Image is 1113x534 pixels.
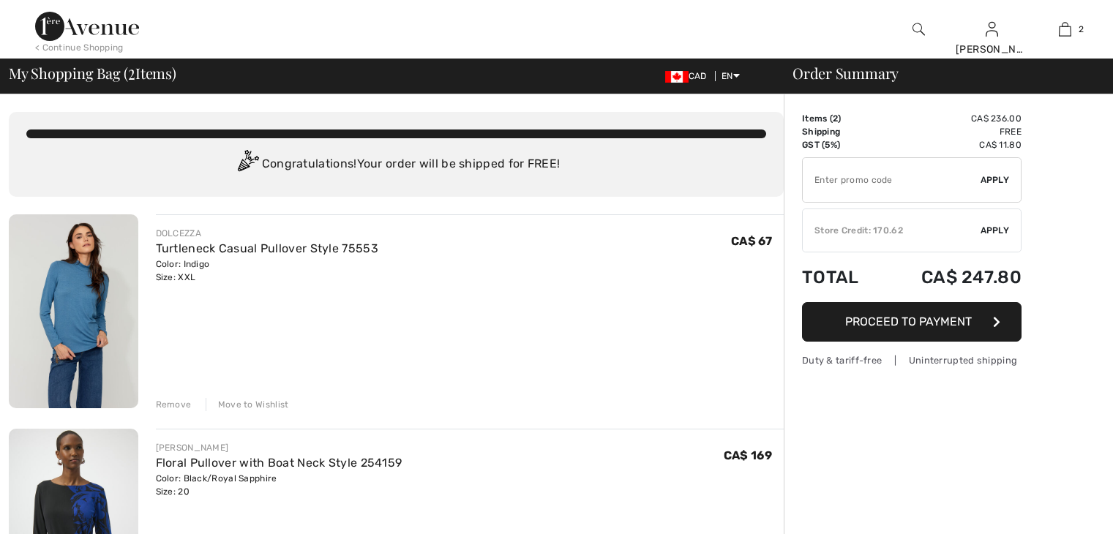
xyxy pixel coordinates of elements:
div: Duty & tariff-free | Uninterrupted shipping [802,353,1022,367]
img: search the website [912,20,925,38]
img: 1ère Avenue [35,12,139,41]
div: [PERSON_NAME] [956,42,1027,57]
td: Free [881,125,1022,138]
span: EN [722,71,740,81]
td: CA$ 236.00 [881,112,1022,125]
td: GST (5%) [802,138,881,151]
span: 2 [1079,23,1084,36]
div: [PERSON_NAME] [156,441,402,454]
td: Total [802,252,881,302]
span: 2 [128,62,135,81]
a: Sign In [986,22,998,36]
td: CA$ 11.80 [881,138,1022,151]
div: DOLCEZZA [156,227,378,240]
span: 2 [833,113,838,124]
td: CA$ 247.80 [881,252,1022,302]
span: Apply [981,224,1010,237]
td: Items ( ) [802,112,881,125]
img: My Info [986,20,998,38]
button: Proceed to Payment [802,302,1022,342]
div: Color: Black/Royal Sapphire Size: 20 [156,472,402,498]
span: My Shopping Bag ( Items) [9,66,176,80]
a: Turtleneck Casual Pullover Style 75553 [156,241,378,255]
span: CA$ 67 [731,234,772,248]
div: Order Summary [775,66,1104,80]
a: 2 [1029,20,1101,38]
img: My Bag [1059,20,1071,38]
span: CA$ 169 [724,448,772,462]
span: CAD [665,71,713,81]
div: Congratulations! Your order will be shipped for FREE! [26,150,766,179]
img: Canadian Dollar [665,71,689,83]
div: Color: Indigo Size: XXL [156,257,378,284]
div: Move to Wishlist [206,398,289,411]
img: Turtleneck Casual Pullover Style 75553 [9,214,138,408]
div: Remove [156,398,192,411]
img: Congratulation2.svg [233,150,262,179]
input: Promo code [803,158,981,202]
span: Proceed to Payment [845,315,972,328]
a: Floral Pullover with Boat Neck Style 254159 [156,456,402,470]
td: Shipping [802,125,881,138]
span: Apply [981,173,1010,187]
div: < Continue Shopping [35,41,124,54]
div: Store Credit: 170.62 [803,224,981,237]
